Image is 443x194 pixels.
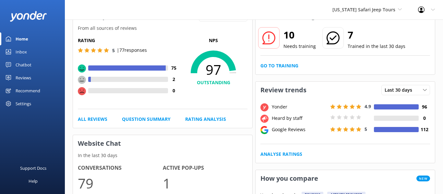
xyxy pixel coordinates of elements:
span: 97 [179,62,247,78]
h4: 0 [419,115,430,122]
h2: 7 [348,27,405,43]
h3: How you compare [256,170,323,187]
h4: OUTSTANDING [179,79,247,86]
span: [US_STATE] Safari Jeep Tours [332,6,395,13]
h2: 10 [283,27,316,43]
div: Reviews [16,71,31,84]
p: Trained in the last 30 days [348,43,405,50]
a: Go to Training [260,62,298,69]
div: Home [16,32,28,45]
p: 79 [78,172,163,194]
div: Recommend [16,84,40,97]
a: All Reviews [78,116,107,123]
div: Support Docs [20,162,46,175]
h4: 75 [168,64,179,72]
img: yonder-white-logo.png [10,11,47,22]
div: Google Reviews [270,126,329,133]
h4: 112 [419,126,430,133]
span: New [416,176,430,181]
span: 5 [365,126,367,132]
p: 1 [163,172,248,194]
a: Analyse Ratings [260,151,302,158]
h4: 0 [168,87,179,94]
p: NPS [179,37,247,44]
p: Needs training [283,43,316,50]
span: 5 [112,47,115,53]
div: Chatbot [16,58,31,71]
div: Settings [16,97,31,110]
h5: Rating [78,37,179,44]
div: Help [29,175,38,188]
p: In the last 30 days [73,152,252,159]
div: Heard by staff [270,115,329,122]
a: Question Summary [122,116,171,123]
h4: 96 [419,103,430,110]
h3: Review trends [256,82,311,98]
span: Last 30 days [385,86,416,94]
h4: 2 [168,76,179,83]
p: From all sources of reviews [73,25,252,32]
h3: Website Chat [73,135,252,152]
div: Inbox [16,45,27,58]
h4: Active Pop-ups [163,164,248,172]
h4: Conversations [78,164,163,172]
p: | 77 responses [117,47,147,54]
a: Rating Analysis [185,116,226,123]
div: Yonder [270,103,329,110]
span: 4.9 [365,103,371,109]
